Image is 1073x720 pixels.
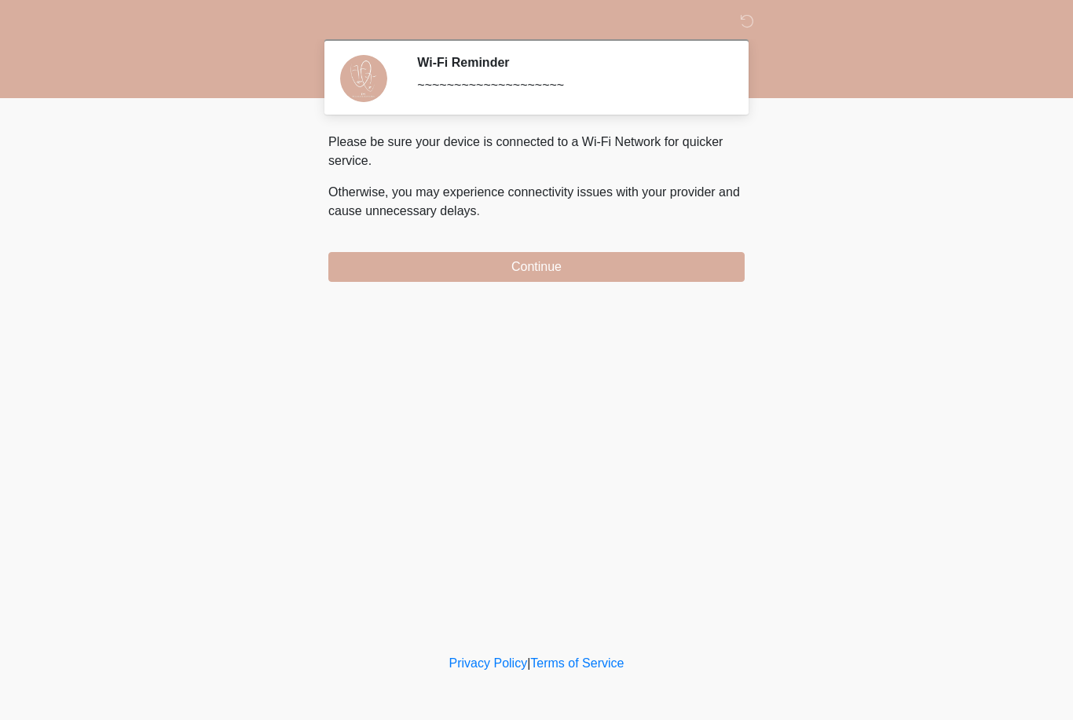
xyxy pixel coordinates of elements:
img: DM Studio Logo [313,12,333,31]
span: . [477,204,480,217]
p: Please be sure your device is connected to a Wi-Fi Network for quicker service. [328,133,745,170]
h2: Wi-Fi Reminder [417,55,721,70]
a: Privacy Policy [449,656,528,670]
a: Terms of Service [530,656,624,670]
button: Continue [328,252,745,282]
img: Agent Avatar [340,55,387,102]
a: | [527,656,530,670]
div: ~~~~~~~~~~~~~~~~~~~~ [417,76,721,95]
p: Otherwise, you may experience connectivity issues with your provider and cause unnecessary delays [328,183,745,221]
